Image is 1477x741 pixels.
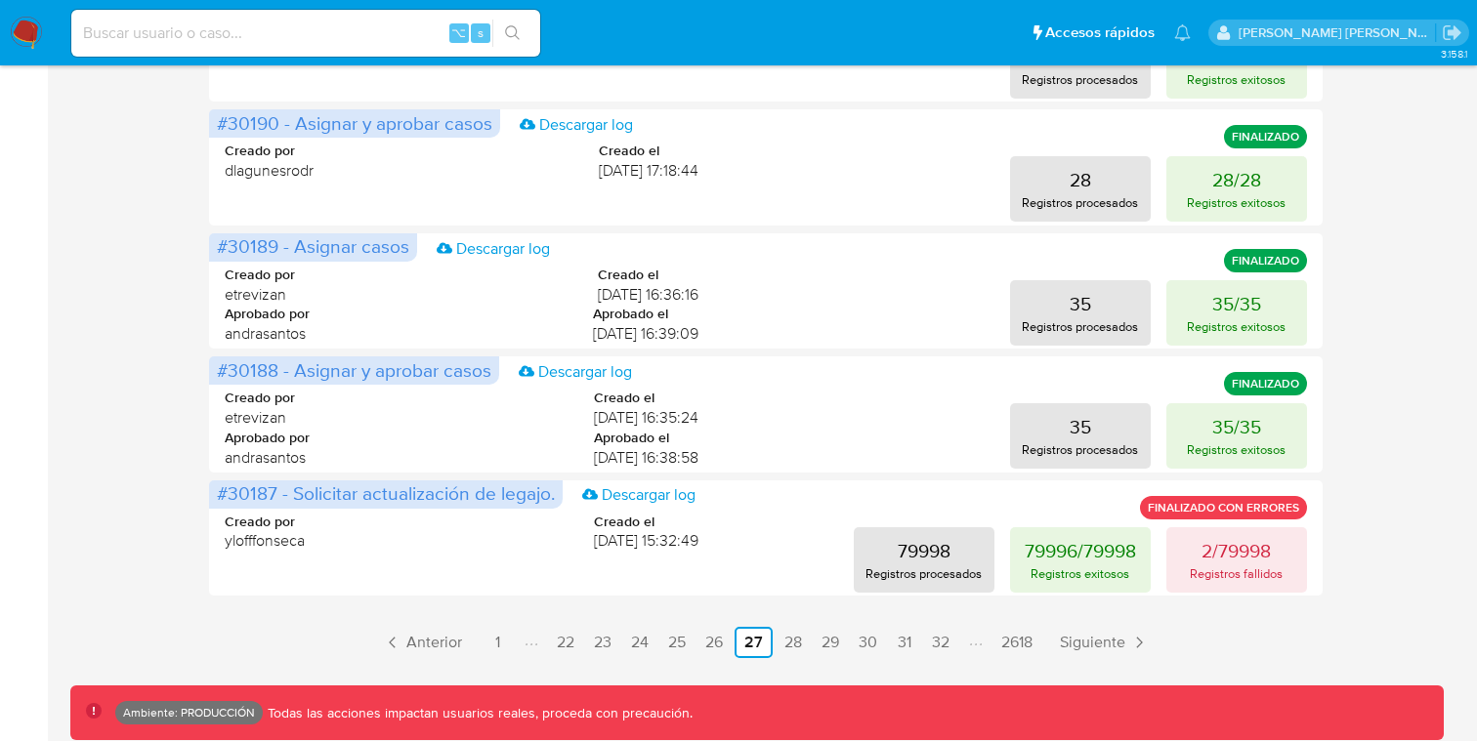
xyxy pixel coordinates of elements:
[263,704,693,722] p: Todas las acciones impactan usuarios reales, proceda con precaución.
[478,23,484,42] span: s
[492,20,532,47] button: search-icon
[1239,23,1436,42] p: miguel.rodriguez@mercadolibre.com.co
[1045,22,1155,43] span: Accesos rápidos
[71,21,540,46] input: Buscar usuario o caso...
[1442,22,1462,43] a: Salir
[1174,24,1191,41] a: Notificaciones
[1441,46,1467,62] span: 3.158.1
[123,709,255,717] p: Ambiente: PRODUCCIÓN
[451,23,466,42] span: ⌥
